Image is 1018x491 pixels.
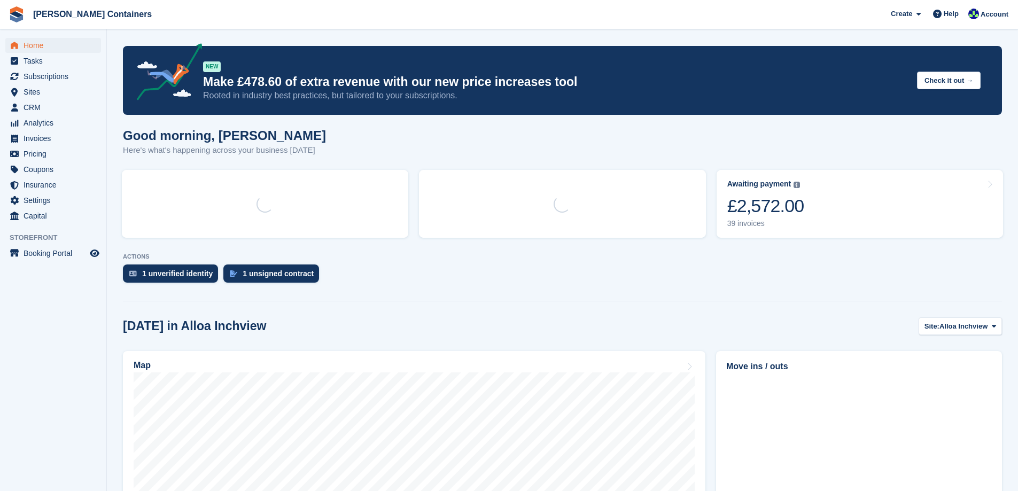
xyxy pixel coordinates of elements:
h1: Good morning, [PERSON_NAME] [123,128,326,143]
span: Invoices [24,131,88,146]
div: 1 unsigned contract [243,269,314,278]
img: price-adjustments-announcement-icon-8257ccfd72463d97f412b2fc003d46551f7dbcb40ab6d574587a9cd5c0d94... [128,43,203,104]
a: menu [5,246,101,261]
a: menu [5,84,101,99]
span: Alloa Inchview [939,321,988,332]
a: menu [5,208,101,223]
span: Booking Portal [24,246,88,261]
div: £2,572.00 [727,195,804,217]
img: stora-icon-8386f47178a22dfd0bd8f6a31ec36ba5ce8667c1dd55bd0f319d3a0aa187defe.svg [9,6,25,22]
a: [PERSON_NAME] Containers [29,5,156,23]
img: verify_identity-adf6edd0f0f0b5bbfe63781bf79b02c33cf7c696d77639b501bdc392416b5a36.svg [129,270,137,277]
span: Settings [24,193,88,208]
div: NEW [203,61,221,72]
a: menu [5,53,101,68]
span: Capital [24,208,88,223]
a: menu [5,193,101,208]
a: menu [5,146,101,161]
a: 1 unsigned contract [223,264,324,288]
div: Awaiting payment [727,180,791,189]
div: 1 unverified identity [142,269,213,278]
a: Preview store [88,247,101,260]
span: Sites [24,84,88,99]
span: Home [24,38,88,53]
img: contract_signature_icon-13c848040528278c33f63329250d36e43548de30e8caae1d1a13099fd9432cc5.svg [230,270,237,277]
a: menu [5,162,101,177]
div: 39 invoices [727,219,804,228]
span: Storefront [10,232,106,243]
p: Make £478.60 of extra revenue with our new price increases tool [203,74,908,90]
h2: [DATE] in Alloa Inchview [123,319,266,333]
img: icon-info-grey-7440780725fd019a000dd9b08b2336e03edf1995a4989e88bcd33f0948082b44.svg [794,182,800,188]
p: Here's what's happening across your business [DATE] [123,144,326,157]
span: Insurance [24,177,88,192]
span: Pricing [24,146,88,161]
img: Audra Whitelaw [968,9,979,19]
p: ACTIONS [123,253,1002,260]
a: menu [5,131,101,146]
a: 1 unverified identity [123,264,223,288]
span: CRM [24,100,88,115]
button: Site: Alloa Inchview [919,317,1002,335]
span: Help [944,9,959,19]
span: Analytics [24,115,88,130]
a: Awaiting payment £2,572.00 39 invoices [717,170,1003,238]
a: menu [5,100,101,115]
a: menu [5,38,101,53]
span: Site: [924,321,939,332]
span: Subscriptions [24,69,88,84]
button: Check it out → [917,72,981,89]
span: Create [891,9,912,19]
span: Tasks [24,53,88,68]
h2: Map [134,361,151,370]
h2: Move ins / outs [726,360,992,373]
span: Account [981,9,1008,20]
p: Rooted in industry best practices, but tailored to your subscriptions. [203,90,908,102]
a: menu [5,69,101,84]
a: menu [5,115,101,130]
span: Coupons [24,162,88,177]
a: menu [5,177,101,192]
